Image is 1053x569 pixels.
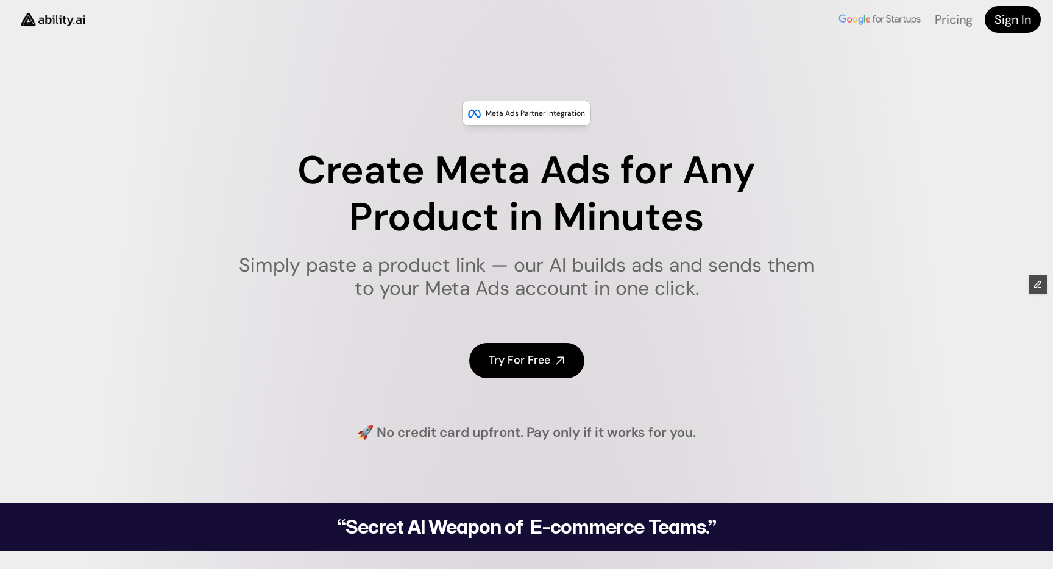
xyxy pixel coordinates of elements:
[306,517,747,537] h2: “Secret AI Weapon of E-commerce Teams.”
[985,6,1041,33] a: Sign In
[1029,275,1047,294] button: Edit Framer Content
[231,147,823,241] h1: Create Meta Ads for Any Product in Minutes
[357,423,696,442] h4: 🚀 No credit card upfront. Pay only if it works for you.
[469,343,584,378] a: Try For Free
[489,353,550,368] h4: Try For Free
[935,12,973,27] a: Pricing
[486,107,585,119] p: Meta Ads Partner Integration
[994,11,1031,28] h4: Sign In
[231,253,823,300] h1: Simply paste a product link — our AI builds ads and sends them to your Meta Ads account in one cl...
